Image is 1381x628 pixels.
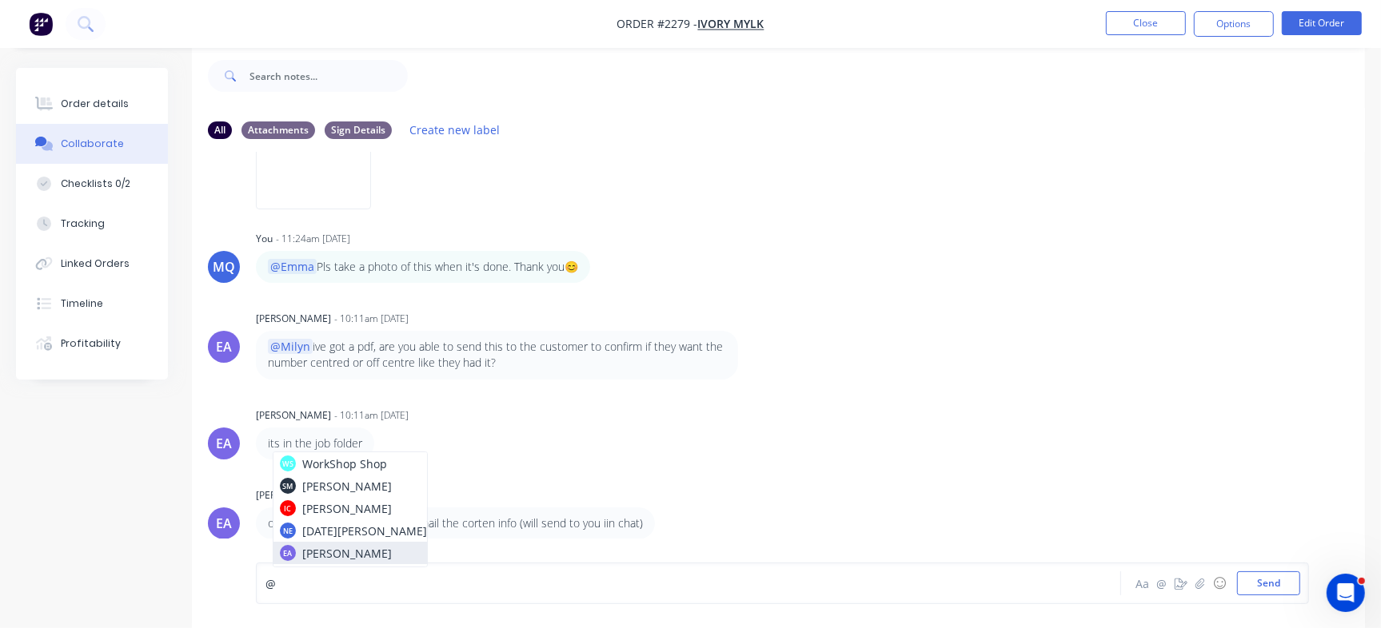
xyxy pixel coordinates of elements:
button: Send [1237,571,1300,595]
p: oh and please include in the email the corten info (will send to you iin chat) [268,515,643,531]
div: EA [216,337,232,356]
div: SM [283,480,293,491]
div: [PERSON_NAME] [256,312,331,326]
span: Order #2279 - [617,17,698,32]
button: Profitability [16,324,168,364]
button: Order details [16,84,168,124]
div: - 11:24am [DATE] [276,232,350,246]
div: You [256,232,273,246]
div: Tracking [61,217,105,231]
p: [PERSON_NAME] [302,500,392,517]
button: Linked Orders [16,244,168,284]
p: WorkShop Shop [302,455,387,472]
button: Aa [1133,574,1152,593]
button: Options [1194,11,1274,37]
p: its in the job folder [268,435,362,451]
div: Attachments [241,121,315,139]
div: Checklists 0/2 [61,177,130,191]
p: [PERSON_NAME] [302,545,392,562]
p: ive got a pdf, are you able to send this to the customer to confirm if they want the number centr... [268,339,726,372]
div: WS [282,458,293,469]
div: Profitability [61,336,121,351]
button: Close [1106,11,1186,35]
div: - 10:11am [DATE] [334,408,409,423]
div: EA [216,434,232,453]
div: Collaborate [61,137,124,151]
button: ☺ [1210,574,1229,593]
span: @Emma [268,259,317,274]
div: Order details [61,97,129,111]
span: @Milyn [268,339,313,354]
input: Search notes... [249,60,408,92]
div: [PERSON_NAME] [256,408,331,423]
p: Pls take a photo of this when it's done. Thank you😊 [268,259,578,275]
div: NE [283,525,293,536]
img: Factory [29,12,53,36]
button: @ [1152,574,1171,593]
div: All [208,121,232,139]
button: Checklists 0/2 [16,164,168,204]
div: EA [216,514,232,533]
p: [DATE][PERSON_NAME] [302,523,427,539]
div: - 10:11am [DATE] [334,312,409,326]
span: @ [265,576,276,591]
button: Timeline [16,284,168,324]
div: EA [284,547,293,558]
div: Sign Details [325,121,392,139]
iframe: Intercom live chat [1327,574,1365,612]
a: Ivory Mylk [698,17,764,32]
button: Create new label [401,119,509,141]
button: Collaborate [16,124,168,164]
div: MQ [213,257,235,276]
button: Tracking [16,204,168,244]
p: [PERSON_NAME] [302,478,392,495]
button: Edit Order [1282,11,1362,35]
div: Linked Orders [61,256,130,271]
div: [PERSON_NAME] [256,488,331,503]
div: IC [285,503,292,514]
div: Timeline [61,296,103,311]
